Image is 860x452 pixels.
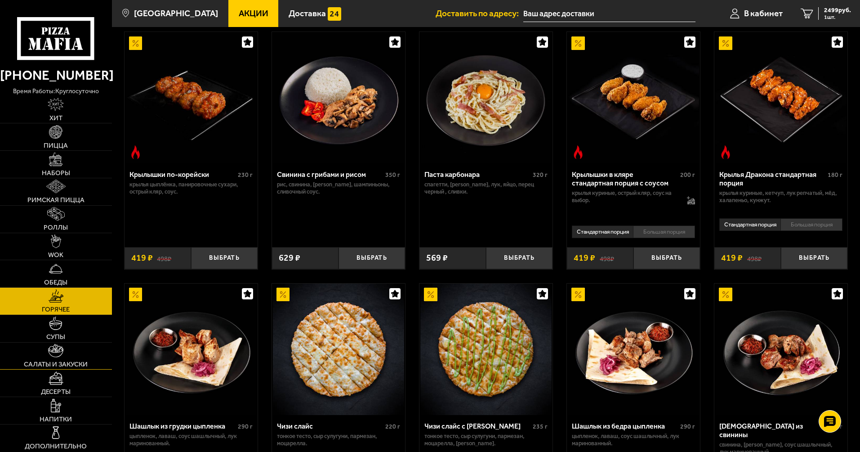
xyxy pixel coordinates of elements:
[44,224,68,231] span: Роллы
[719,218,781,231] li: Стандартная порция
[125,32,258,163] a: АкционныйОстрое блюдоКрылышки по-корейски
[279,253,300,262] span: 629 ₽
[419,284,553,415] a: АкционныйЧизи слайс с соусом Ранч
[129,170,236,179] div: Крылышки по-корейски
[42,306,70,313] span: Горячее
[420,284,552,415] img: Чизи слайс с соусом Ранч
[40,416,72,423] span: Напитки
[680,171,695,179] span: 200 г
[715,284,847,415] img: Шашлык из свинины
[129,181,253,195] p: крылья цыплёнка, панировочные сухари, острый кляр, соус.
[600,253,614,262] s: 498 ₽
[780,218,842,231] li: Большая порция
[486,247,553,269] button: Выбрать
[239,9,268,18] span: Акции
[129,422,236,430] div: Шашлык из грудки цыпленка
[44,142,68,149] span: Пицца
[828,171,842,179] span: 180 г
[125,32,257,163] img: Крылышки по-корейски
[41,389,71,395] span: Десерты
[129,288,143,301] img: Акционный
[719,36,732,50] img: Акционный
[824,14,851,20] span: 1 шт.
[277,422,383,430] div: Чизи слайс
[572,190,678,204] p: крылья куриные, острый кляр, соус на выбор.
[714,32,847,163] a: АкционныйОстрое блюдоКрылья Дракона стандартная порция
[523,5,695,22] span: проспект Культуры, 12к1
[567,284,700,415] a: АкционныйШашлык из бедра цыпленка
[436,9,523,18] span: Доставить по адресу:
[44,279,67,286] span: Обеды
[574,253,595,262] span: 419 ₽
[131,253,153,262] span: 419 ₽
[42,170,70,176] span: Наборы
[523,5,695,22] input: Ваш адрес доставки
[572,170,678,187] div: Крылышки в кляре стандартная порция c соусом
[572,226,633,238] li: Стандартная порция
[719,288,732,301] img: Акционный
[426,253,448,262] span: 569 ₽
[191,247,258,269] button: Выбрать
[157,253,171,262] s: 498 ₽
[680,423,695,430] span: 290 г
[129,433,253,447] p: цыпленок, лаваш, соус шашлычный, лук маринованный.
[715,32,847,163] img: Крылья Дракона стандартная порция
[125,284,257,415] img: Шашлык из грудки цыпленка
[747,253,762,262] s: 498 ₽
[571,36,585,50] img: Акционный
[129,145,143,159] img: Острое блюдо
[420,32,552,163] img: Паста карбонара
[27,197,85,203] span: Римская пицца
[568,284,699,415] img: Шашлык из бедра цыпленка
[277,170,383,179] div: Свинина с грибами и рисом
[824,7,851,14] span: 2499 руб.
[272,32,405,163] a: Свинина с грибами и рисом
[276,288,290,301] img: Акционный
[567,32,700,163] a: АкционныйОстрое блюдоКрылышки в кляре стандартная порция c соусом
[24,361,88,368] span: Салаты и закуски
[238,423,253,430] span: 290 г
[714,284,847,415] a: АкционныйШашлык из свинины
[129,36,143,50] img: Акционный
[424,181,548,195] p: спагетти, [PERSON_NAME], лук, яйцо, перец черный , сливки.
[272,284,405,415] a: АкционныйЧизи слайс
[424,170,530,179] div: Паста карбонара
[571,288,585,301] img: Акционный
[238,171,253,179] span: 230 г
[339,247,405,269] button: Выбрать
[633,226,695,238] li: Большая порция
[25,443,87,450] span: Дополнительно
[419,32,553,163] a: Паста карбонара
[781,247,847,269] button: Выбрать
[48,252,63,258] span: WOK
[719,190,842,204] p: крылья куриные, кетчуп, лук репчатый, мёд, халапеньо, кунжут.
[424,288,437,301] img: Акционный
[289,9,326,18] span: Доставка
[277,181,400,195] p: рис, свинина, [PERSON_NAME], шампиньоны, сливочный соус.
[568,32,699,163] img: Крылышки в кляре стандартная порция c соусом
[49,115,62,122] span: Хит
[134,9,218,18] span: [GEOGRAPHIC_DATA]
[385,171,400,179] span: 350 г
[385,423,400,430] span: 220 г
[277,433,400,447] p: тонкое тесто, сыр сулугуни, пармезан, моцарелла.
[533,423,548,430] span: 235 г
[572,433,695,447] p: цыпленок, лаваш, соус шашлычный, лук маринованный.
[721,253,743,262] span: 419 ₽
[719,145,732,159] img: Острое блюдо
[273,32,404,163] img: Свинина с грибами и рисом
[744,9,783,18] span: В кабинет
[328,7,341,21] img: 15daf4d41897b9f0e9f617042186c801.svg
[125,284,258,415] a: АкционныйШашлык из грудки цыпленка
[46,334,65,340] span: Супы
[572,422,678,430] div: Шашлык из бедра цыпленка
[571,145,585,159] img: Острое блюдо
[719,422,825,439] div: [DEMOGRAPHIC_DATA] из свинины
[424,433,548,447] p: тонкое тесто, сыр сулугуни, пармезан, моцарелла, [PERSON_NAME].
[719,170,825,187] div: Крылья Дракона стандартная порция
[424,422,530,430] div: Чизи слайс с [PERSON_NAME]
[633,247,700,269] button: Выбрать
[273,284,404,415] img: Чизи слайс
[533,171,548,179] span: 320 г
[714,215,847,240] div: 0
